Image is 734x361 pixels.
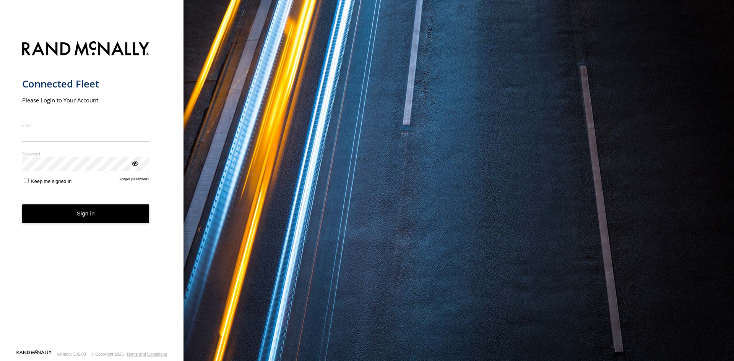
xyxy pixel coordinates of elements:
a: Forgot password? [120,177,149,184]
a: Visit our Website [16,350,52,358]
label: Password [22,151,149,157]
button: Sign in [22,204,149,223]
label: Email [22,122,149,128]
div: ViewPassword [131,159,138,167]
div: © Copyright 2025 - [91,352,167,356]
h2: Please Login to Your Account [22,96,149,104]
div: Version: 305.03 [57,352,86,356]
span: Keep me signed in [31,178,71,184]
a: Terms and Conditions [127,352,167,356]
input: Keep me signed in [24,178,29,183]
h1: Connected Fleet [22,78,149,90]
form: main [22,37,162,350]
img: Rand McNally [22,40,149,59]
